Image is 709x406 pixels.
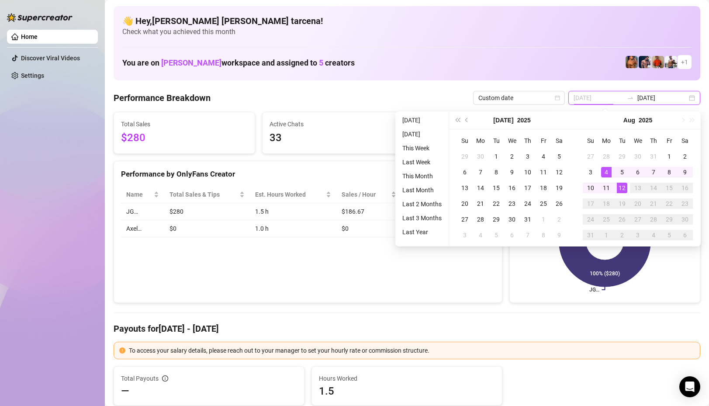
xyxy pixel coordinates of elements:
div: 13 [633,183,643,193]
td: 2025-07-04 [536,149,551,164]
div: 24 [522,198,533,209]
th: We [504,133,520,149]
span: exclamation-circle [119,347,125,354]
td: 2025-07-21 [473,196,488,212]
div: 26 [554,198,564,209]
div: 30 [475,151,486,162]
td: 2025-08-30 [677,212,693,227]
td: 2025-06-29 [457,149,473,164]
td: 2025-08-06 [630,164,646,180]
th: Th [520,133,536,149]
td: 2025-08-26 [614,212,630,227]
td: 2025-07-03 [520,149,536,164]
td: 2025-08-04 [598,164,614,180]
td: 2025-08-04 [473,227,488,243]
td: 2025-07-20 [457,196,473,212]
div: 3 [633,230,643,240]
td: 2025-09-04 [646,227,661,243]
text: JG… [589,287,599,293]
td: 2025-07-02 [504,149,520,164]
li: Last Month [399,185,445,195]
div: 25 [601,214,612,225]
div: 21 [648,198,659,209]
li: This Week [399,143,445,153]
img: Axel [639,56,651,68]
td: 2025-07-05 [551,149,567,164]
td: JG… [121,203,164,220]
div: 28 [475,214,486,225]
td: 2025-09-03 [630,227,646,243]
div: 29 [491,214,501,225]
th: Tu [614,133,630,149]
td: 2025-08-02 [677,149,693,164]
span: Check what you achieved this month [122,27,692,37]
td: 2025-07-11 [536,164,551,180]
td: 2025-07-29 [614,149,630,164]
td: 2025-08-27 [630,212,646,227]
li: [DATE] [399,115,445,125]
img: Justin [652,56,664,68]
li: Last 2 Months [399,199,445,209]
div: 2 [554,214,564,225]
td: 2025-07-23 [504,196,520,212]
div: 6 [507,230,517,240]
div: 1 [664,151,674,162]
td: 2025-08-03 [457,227,473,243]
span: + 1 [681,57,688,67]
div: 28 [601,151,612,162]
div: 29 [617,151,627,162]
div: 16 [507,183,517,193]
td: 2025-08-09 [677,164,693,180]
div: 5 [664,230,674,240]
div: 5 [554,151,564,162]
th: Mo [598,133,614,149]
div: Open Intercom Messenger [679,376,700,397]
td: 2025-07-25 [536,196,551,212]
td: 2025-08-01 [661,149,677,164]
span: Total Sales [121,119,248,129]
h4: 👋 Hey, [PERSON_NAME] [PERSON_NAME] tarcena ! [122,15,692,27]
div: 6 [633,167,643,177]
div: 8 [664,167,674,177]
div: 1 [601,230,612,240]
div: 6 [460,167,470,177]
div: 17 [522,183,533,193]
div: 19 [617,198,627,209]
td: 2025-07-17 [520,180,536,196]
div: 20 [460,198,470,209]
td: 2025-08-24 [583,212,598,227]
td: 2025-07-10 [520,164,536,180]
div: 27 [633,214,643,225]
div: Performance by OnlyFans Creator [121,168,495,180]
td: 2025-09-02 [614,227,630,243]
td: 2025-07-14 [473,180,488,196]
span: info-circle [162,375,168,382]
span: 33 [270,130,396,146]
td: $186.67 [336,203,401,220]
td: 2025-08-05 [488,227,504,243]
div: 8 [491,167,501,177]
div: 18 [538,183,549,193]
td: 2025-07-26 [551,196,567,212]
div: 28 [648,214,659,225]
div: 15 [664,183,674,193]
td: 2025-09-05 [661,227,677,243]
div: 30 [633,151,643,162]
h1: You are on workspace and assigned to creators [122,58,355,68]
td: 2025-08-10 [583,180,598,196]
span: Total Payouts [121,374,159,383]
a: Discover Viral Videos [21,55,80,62]
div: 4 [601,167,612,177]
td: 2025-07-09 [504,164,520,180]
div: 5 [617,167,627,177]
div: 9 [507,167,517,177]
td: 2025-07-30 [504,212,520,227]
div: 31 [648,151,659,162]
th: Total Sales & Tips [164,186,250,203]
div: Est. Hours Worked [255,190,324,199]
th: Th [646,133,661,149]
td: Axel… [121,220,164,237]
div: 27 [585,151,596,162]
div: 19 [554,183,564,193]
td: 2025-07-31 [520,212,536,227]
